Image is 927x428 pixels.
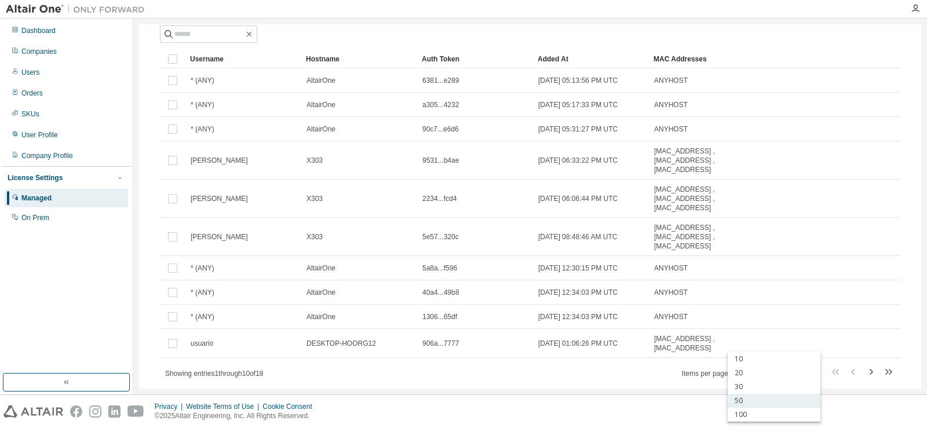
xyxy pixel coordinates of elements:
span: * (ANY) [191,125,214,134]
span: usuario [191,339,213,348]
span: * (ANY) [191,264,214,273]
span: Showing entries 1 through 10 of 18 [165,370,264,378]
span: [DATE] 12:34:03 PM UTC [538,312,618,321]
img: facebook.svg [70,405,82,418]
span: X303 [306,194,323,203]
span: [DATE] 01:06:26 PM UTC [538,339,618,348]
div: MAC Addresses [654,50,773,68]
span: AltairOne [306,100,335,109]
span: X303 [306,232,323,242]
span: AltairOne [306,125,335,134]
span: [DATE] 06:06:44 PM UTC [538,194,618,203]
span: [DATE] 08:48:46 AM UTC [538,232,618,242]
div: User Profile [21,130,58,140]
img: altair_logo.svg [3,405,63,418]
span: Items per page [682,366,753,381]
span: [MAC_ADDRESS] , [MAC_ADDRESS] , [MAC_ADDRESS] [654,147,772,174]
span: 40a4...49b8 [422,288,459,297]
span: 90c7...e6d6 [422,125,459,134]
img: youtube.svg [127,405,144,418]
div: Managed [21,193,52,203]
span: [PERSON_NAME] [191,156,248,165]
span: * (ANY) [191,312,214,321]
div: On Prem [21,213,49,222]
div: Cookie Consent [262,402,319,411]
img: instagram.svg [89,405,101,418]
span: [DATE] 12:30:15 PM UTC [538,264,618,273]
span: [DATE] 05:13:56 PM UTC [538,76,618,85]
span: ANYHOST [654,125,688,134]
span: [MAC_ADDRESS] , [MAC_ADDRESS] , [MAC_ADDRESS] [654,185,772,213]
span: 906a...7777 [422,339,459,348]
div: Auth Token [422,50,528,68]
span: [DATE] 12:34:03 PM UTC [538,288,618,297]
span: ANYHOST [654,312,688,321]
img: Altair One [6,3,151,15]
span: [DATE] 06:33:22 PM UTC [538,156,618,165]
span: ANYHOST [654,288,688,297]
span: X303 [306,156,323,165]
span: AltairOne [306,76,335,85]
div: Users [21,68,39,77]
div: License Settings [8,173,63,182]
span: 6381...e289 [422,76,459,85]
span: [DATE] 05:31:27 PM UTC [538,125,618,134]
div: Hostname [306,50,413,68]
span: 9531...b4ae [422,156,459,165]
span: a305...4232 [422,100,459,109]
span: [MAC_ADDRESS] , [MAC_ADDRESS] [654,334,772,353]
div: Username [190,50,297,68]
div: 10 [728,352,820,366]
span: AltairOne [306,264,335,273]
div: Companies [21,47,57,56]
div: 50 [728,394,820,408]
span: [PERSON_NAME] [191,232,248,242]
div: Added At [538,50,644,68]
div: 30 [728,380,820,394]
span: 1306...65df [422,312,457,321]
span: [MAC_ADDRESS] , [MAC_ADDRESS] , [MAC_ADDRESS] [654,223,772,251]
div: Company Profile [21,151,73,160]
span: ANYHOST [654,100,688,109]
div: SKUs [21,109,39,119]
img: linkedin.svg [108,405,121,418]
span: * (ANY) [191,100,214,109]
span: DESKTOP-HOORG12 [306,339,376,348]
span: [DATE] 05:17:33 PM UTC [538,100,618,109]
div: Privacy [155,402,186,411]
span: 5a8a...f596 [422,264,457,273]
div: Orders [21,89,43,98]
div: 20 [728,366,820,380]
span: ANYHOST [654,76,688,85]
span: AltairOne [306,312,335,321]
span: 2234...fcd4 [422,194,457,203]
span: 5e57...320c [422,232,459,242]
span: ANYHOST [654,264,688,273]
span: AltairOne [306,288,335,297]
div: 100 [728,408,820,422]
span: * (ANY) [191,76,214,85]
div: Website Terms of Use [186,402,262,411]
p: © 2025 Altair Engineering, Inc. All Rights Reserved. [155,411,319,421]
span: * (ANY) [191,288,214,297]
span: [PERSON_NAME] [191,194,248,203]
div: Dashboard [21,26,56,35]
